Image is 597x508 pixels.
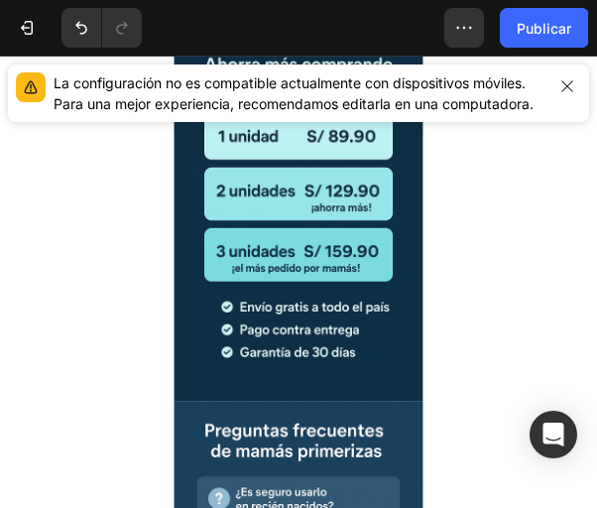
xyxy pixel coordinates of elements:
div: Abrir Intercom Messenger [530,411,577,458]
button: Publicar [500,8,588,48]
font: La configuración no es compatible actualmente con dispositivos móviles. Para una mejor experienci... [54,74,534,112]
div: Deshacer/Rehacer [61,8,142,48]
font: Publicar [517,20,571,37]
